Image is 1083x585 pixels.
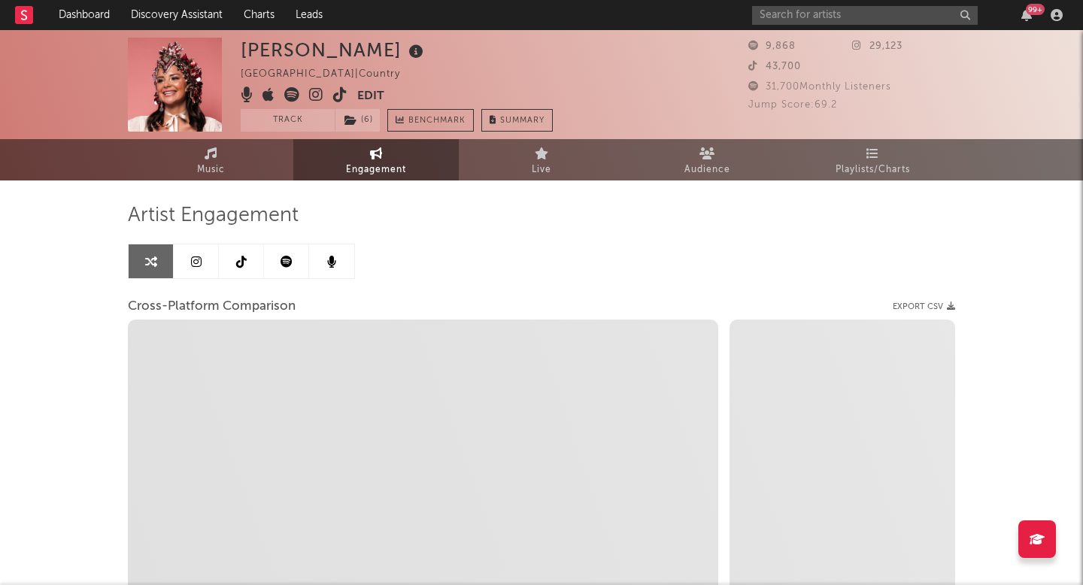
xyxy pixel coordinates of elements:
[241,38,427,62] div: [PERSON_NAME]
[836,161,910,179] span: Playlists/Charts
[1026,4,1045,15] div: 99 +
[532,161,551,179] span: Live
[748,41,796,51] span: 9,868
[387,109,474,132] a: Benchmark
[197,161,225,179] span: Music
[357,87,384,106] button: Edit
[128,139,293,180] a: Music
[752,6,978,25] input: Search for artists
[241,109,335,132] button: Track
[459,139,624,180] a: Live
[684,161,730,179] span: Audience
[128,298,296,316] span: Cross-Platform Comparison
[1021,9,1032,21] button: 99+
[748,82,891,92] span: 31,700 Monthly Listeners
[128,207,299,225] span: Artist Engagement
[748,100,837,110] span: Jump Score: 69.2
[335,109,381,132] span: ( 6 )
[790,139,955,180] a: Playlists/Charts
[335,109,380,132] button: (6)
[500,117,545,125] span: Summary
[624,139,790,180] a: Audience
[241,65,417,83] div: [GEOGRAPHIC_DATA] | Country
[893,302,955,311] button: Export CSV
[408,112,466,130] span: Benchmark
[346,161,406,179] span: Engagement
[748,62,801,71] span: 43,700
[852,41,902,51] span: 29,123
[293,139,459,180] a: Engagement
[481,109,553,132] button: Summary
